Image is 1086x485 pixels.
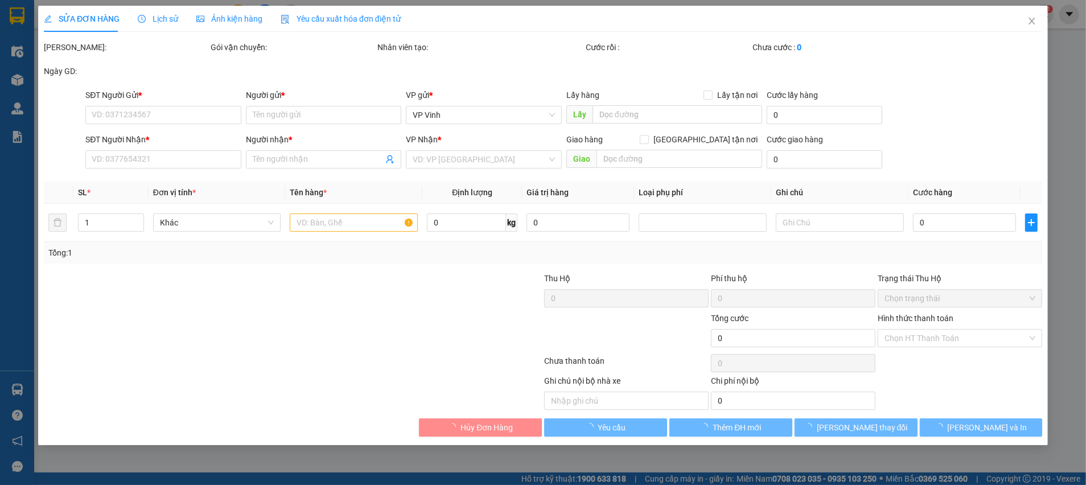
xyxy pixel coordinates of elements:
div: Ngày GD: [44,65,208,77]
input: Dọc đường [597,150,762,168]
span: clock-circle [138,15,146,23]
span: Đơn vị tính [153,188,195,197]
span: Lấy hàng [566,91,599,100]
span: Cước hàng [913,188,952,197]
span: Ảnh kiện hàng [196,14,262,23]
span: plus [1026,218,1037,227]
img: logo.jpg [14,14,71,71]
label: Cước giao hàng [767,135,823,144]
span: VP Vinh [413,106,555,124]
span: Lấy tận nơi [713,89,762,101]
span: picture [196,15,204,23]
label: Cước lấy hàng [767,91,818,100]
div: VP gửi [406,89,562,101]
span: Lấy [566,105,593,124]
div: Người gửi [246,89,402,101]
button: plus [1025,213,1038,232]
span: Giao hàng [566,135,603,144]
span: Tổng cước [711,314,748,323]
button: Hủy Đơn Hàng [419,418,542,437]
th: Loại phụ phí [634,182,771,204]
div: Ghi chú nội bộ nhà xe [544,375,709,392]
span: SL [78,188,87,197]
input: Cước giao hàng [767,150,882,168]
span: Khác [159,214,274,231]
div: SĐT Người Gửi [85,89,241,101]
th: Ghi chú [771,182,908,204]
input: VD: Bàn, Ghế [290,213,418,232]
div: Chưa thanh toán [543,355,710,375]
span: Yêu cầu xuất hóa đơn điện tử [281,14,401,23]
span: edit [44,15,52,23]
span: kg [506,213,517,232]
span: Định lượng [452,188,492,197]
button: [PERSON_NAME] thay đổi [795,418,918,437]
li: [PERSON_NAME], [PERSON_NAME] [106,28,476,42]
label: Hình thức thanh toán [878,314,953,323]
span: user-add [385,155,394,164]
span: loading [448,423,460,431]
span: Giá trị hàng [526,188,569,197]
button: delete [48,213,67,232]
span: VP Nhận [406,135,438,144]
div: [PERSON_NAME]: [44,41,208,54]
input: Cước lấy hàng [767,106,882,124]
span: Yêu cầu [598,421,626,434]
span: Thu Hộ [544,274,570,283]
span: Lịch sử [138,14,178,23]
button: Yêu cầu [544,418,667,437]
li: Hotline: 02386655777, 02462925925, 0944789456 [106,42,476,56]
span: Chọn trạng thái [885,290,1035,307]
span: loading [935,423,947,431]
span: loading [585,423,598,431]
div: Gói vận chuyển: [211,41,375,54]
input: Dọc đường [593,105,762,124]
div: Chưa cước : [752,41,917,54]
span: close [1027,17,1036,26]
button: [PERSON_NAME] và In [919,418,1042,437]
button: Close [1016,6,1048,38]
span: Giao [566,150,597,168]
span: [PERSON_NAME] thay đổi [817,421,908,434]
div: Cước rồi : [586,41,750,54]
span: Tên hàng [290,188,327,197]
span: loading [804,423,817,431]
div: Nhân viên tạo: [377,41,583,54]
div: Người nhận [246,133,402,146]
img: icon [281,15,290,24]
div: Trạng thái Thu Hộ [878,272,1042,285]
div: Chi phí nội bộ [711,375,875,392]
div: Phí thu hộ [711,272,875,289]
span: Thêm ĐH mới [713,421,761,434]
b: 0 [797,43,801,52]
input: Ghi Chú [776,213,904,232]
span: [GEOGRAPHIC_DATA] tận nơi [649,133,762,146]
button: Thêm ĐH mới [669,418,792,437]
b: GỬI : VP Vinh [14,83,108,101]
span: Hủy Đơn Hàng [460,421,513,434]
div: Tổng: 1 [48,246,419,259]
div: SĐT Người Nhận [85,133,241,146]
span: [PERSON_NAME] và In [947,421,1027,434]
span: SỬA ĐƠN HÀNG [44,14,120,23]
input: Nhập ghi chú [544,392,709,410]
span: loading [700,423,713,431]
